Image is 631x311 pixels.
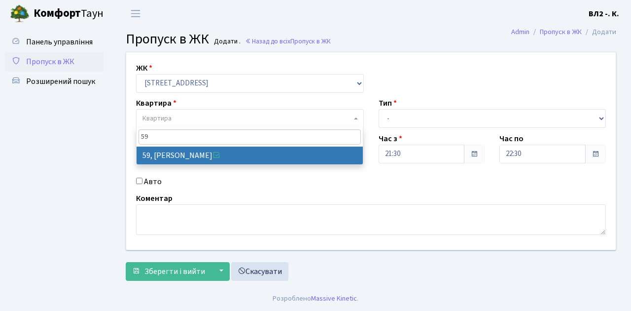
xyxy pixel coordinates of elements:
[123,5,148,22] button: Переключити навігацію
[540,27,582,37] a: Пропуск в ЖК
[136,97,176,109] label: Квартира
[137,147,363,164] li: 59, [PERSON_NAME]
[126,262,211,281] button: Зберегти і вийти
[5,52,104,72] a: Пропуск в ЖК
[212,38,241,46] small: Додати .
[245,37,331,46] a: Назад до всіхПропуск в ЖК
[126,29,209,49] span: Пропуск в ЖК
[589,8,619,20] a: ВЛ2 -. К.
[290,37,331,46] span: Пропуск в ЖК
[499,133,524,145] label: Час по
[10,4,30,24] img: logo.png
[231,262,288,281] a: Скасувати
[136,193,173,204] label: Коментар
[144,266,205,277] span: Зберегти і вийти
[511,27,529,37] a: Admin
[582,27,616,38] li: Додати
[26,76,95,87] span: Розширений пошук
[26,37,93,47] span: Панель управління
[5,72,104,91] a: Розширений пошук
[379,97,397,109] label: Тип
[379,133,402,145] label: Час з
[142,114,172,123] span: Квартира
[589,8,619,19] b: ВЛ2 -. К.
[5,32,104,52] a: Панель управління
[34,5,81,21] b: Комфорт
[34,5,104,22] span: Таун
[496,22,631,42] nav: breadcrumb
[311,293,357,304] a: Massive Kinetic
[144,176,162,188] label: Авто
[136,62,152,74] label: ЖК
[26,56,74,67] span: Пропуск в ЖК
[273,293,358,304] div: Розроблено .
